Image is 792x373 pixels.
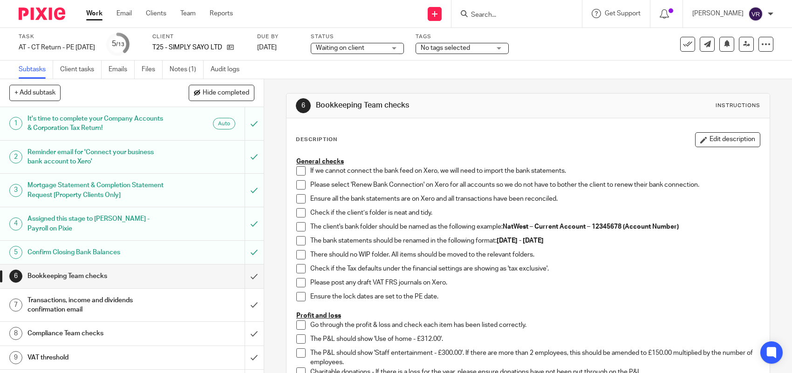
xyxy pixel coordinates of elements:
[296,158,344,165] u: General checks
[605,10,641,17] span: Get Support
[9,150,22,163] div: 2
[210,9,233,18] a: Reports
[316,101,548,110] h1: Bookkeeping Team checks
[310,264,760,273] p: Check if the Tax defaults under the financial settings are showing as 'tax exclusive'.
[9,270,22,283] div: 6
[27,245,166,259] h1: Confirm Closing Bank Balances
[213,118,235,129] div: Auto
[310,250,760,259] p: There should no WIP folder. All items should be moved to the relevant folders.
[27,112,166,136] h1: It's time to complete your Company Accounts & Corporation Tax Return!
[9,217,22,231] div: 4
[27,178,166,202] h1: Mortgage Statement & Completion Statement Request [Property Clients Only]
[748,7,763,21] img: svg%3E
[27,212,166,236] h1: Assigned this stage to [PERSON_NAME] - Payroll on Pixie
[152,33,246,41] label: Client
[142,61,163,79] a: Files
[146,9,166,18] a: Clients
[180,9,196,18] a: Team
[470,11,554,20] input: Search
[9,327,22,340] div: 8
[311,33,404,41] label: Status
[296,98,311,113] div: 6
[170,61,204,79] a: Notes (1)
[112,39,124,49] div: 5
[19,43,95,52] div: AT - CT Return - PE [DATE]
[189,85,254,101] button: Hide completed
[257,44,277,51] span: [DATE]
[310,278,760,287] p: Please post any draft VAT FRS journals on Xero.
[116,9,132,18] a: Email
[19,7,65,20] img: Pixie
[109,61,135,79] a: Emails
[692,9,744,18] p: [PERSON_NAME]
[27,269,166,283] h1: Bookkeeping Team checks
[9,246,22,259] div: 5
[203,89,249,97] span: Hide completed
[9,117,22,130] div: 1
[86,9,102,18] a: Work
[310,320,760,330] p: Go through the profit & loss and check each item has been listed correctly.
[19,43,95,52] div: AT - CT Return - PE 30-06-2025
[310,334,760,344] p: The P&L should show 'Use of home - £312.00'.
[9,85,61,101] button: + Add subtask
[27,145,166,169] h1: Reminder email for 'Connect your business bank account to Xero'
[310,166,760,176] p: If we cannot connect the bank feed on Xero, we will need to import the bank statements.
[310,348,760,367] p: The P&L should show 'Staff entertainment - £300.00'. If there are more than 2 employees, this sho...
[497,237,544,244] strong: [DATE] - [DATE]
[310,194,760,203] p: Ensure all the bank statements are on Xero and all transactions have been reconciled.
[310,208,760,217] p: Check if the client’s folder is neat and tidy.
[9,184,22,197] div: 3
[152,43,222,52] p: T25 - SIMPLY SAYO LTD
[27,326,166,340] h1: Compliance Team checks
[695,132,760,147] button: Edit description
[421,45,470,51] span: No tags selected
[257,33,299,41] label: Due by
[211,61,246,79] a: Audit logs
[116,42,124,47] small: /13
[60,61,102,79] a: Client tasks
[19,33,95,41] label: Task
[9,351,22,364] div: 9
[716,102,760,109] div: Instructions
[296,312,341,319] u: Profit and loss
[296,136,337,143] p: Description
[310,236,760,245] p: The bank statements should be renamed in the following format:
[310,292,760,301] p: Ensure the lock dates are set to the PE date.
[310,222,760,231] p: The client's bank folder should be named as the following example:
[310,180,760,190] p: Please select 'Renew Bank Connection' on Xero for all accounts so we do not have to bother the cl...
[27,293,166,317] h1: Transactions, income and dividends confirmation email
[503,224,679,230] strong: NatWest – Current Account – 12345678 (Account Number)
[9,298,22,312] div: 7
[19,61,53,79] a: Subtasks
[316,45,364,51] span: Waiting on client
[27,351,166,365] h1: VAT threshold
[416,33,509,41] label: Tags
